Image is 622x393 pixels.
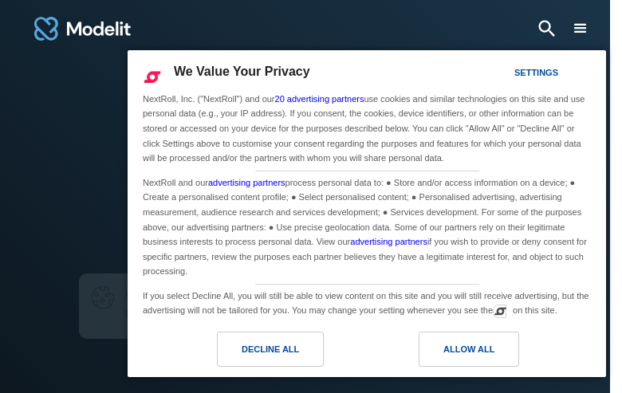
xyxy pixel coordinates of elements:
a: advertising partners [350,237,427,246]
div: Settings [514,64,558,81]
div: If you select Decline All, you will still be able to view content on this site and you will still... [140,285,594,320]
div: NextRoll, Inc. ("NextRoll") and our use cookies and similar technologies on this site and use per... [140,90,594,167]
div: menu [571,19,590,38]
a: Allow All [367,332,596,375]
a: home [32,10,133,48]
div: Decline All [242,340,299,358]
p: We use to provide you the best user experience and for performance analytics. [125,286,420,321]
span: We Value Your Privacy [174,65,310,78]
a: advertising partners [208,178,285,187]
a: Settings [486,60,525,89]
a: Decline All [137,332,367,375]
img: modelit logo [32,10,133,48]
a: 20 advertising partners [275,94,364,104]
div: NextRoll and our process personal data to: ● Store and/or access information on a device; ● Creat... [140,171,594,281]
div: Allow All [443,340,494,358]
